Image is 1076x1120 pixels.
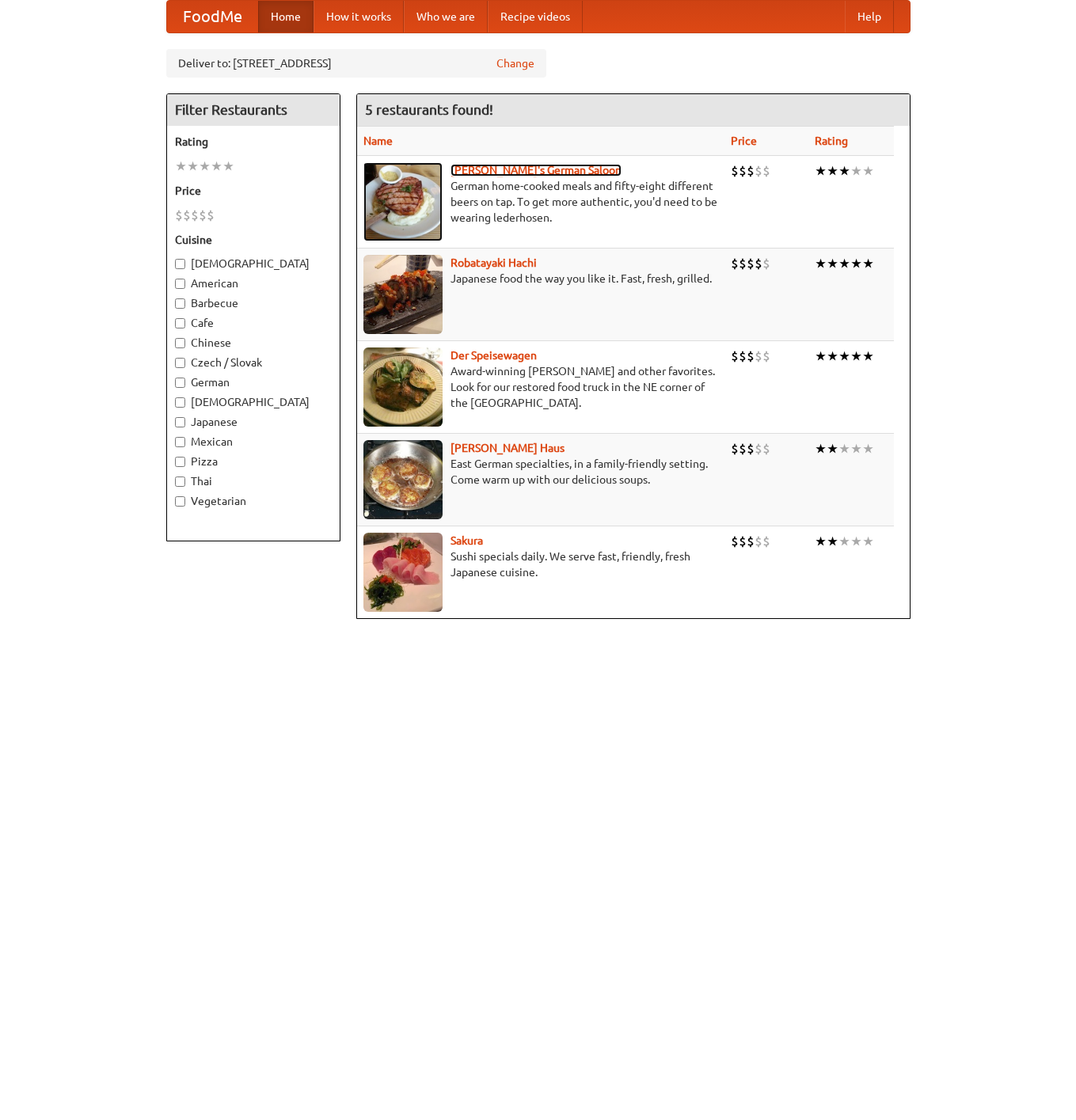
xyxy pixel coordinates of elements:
[815,533,827,550] li: ★
[363,271,718,287] p: Japanese food the way you like it. Fast, fresh, grilled.
[175,134,332,150] h5: Rating
[167,94,340,126] h4: Filter Restaurants
[175,338,185,348] input: Chinese
[747,440,755,457] li: $
[175,394,332,410] label: [DEMOGRAPHIC_DATA]
[827,255,838,272] li: ★
[175,397,185,408] input: [DEMOGRAPHIC_DATA]
[762,533,770,550] li: $
[199,158,211,175] li: ★
[363,549,718,580] p: Sushi specials daily. We serve fast, friendly, fresh Japanese cuisine.
[451,349,537,362] b: Der Speisewagen
[183,207,191,224] li: $
[175,183,332,199] h5: Price
[862,347,874,365] li: ★
[175,454,332,469] label: Pizza
[845,1,894,32] a: Help
[258,1,314,32] a: Home
[827,533,838,550] li: ★
[175,298,185,309] input: Barbecue
[827,162,838,180] li: ★
[222,158,234,175] li: ★
[363,533,443,612] img: sakura.jpg
[731,135,757,147] a: Price
[166,49,546,78] div: Deliver to: [STREET_ADDRESS]
[755,533,762,550] li: $
[363,456,718,488] p: East German specialties, in a family-friendly setting. Come warm up with our delicious soups.
[175,378,185,388] input: German
[363,178,718,226] p: German home-cooked meals and fifty-eight different beers on tap. To get more authentic, you'd nee...
[850,162,862,180] li: ★
[747,347,755,365] li: $
[167,1,258,32] a: FoodMe
[451,534,483,547] a: Sakura
[363,135,393,147] a: Name
[731,440,739,457] li: $
[175,476,185,487] input: Thai
[762,162,770,180] li: $
[731,162,739,180] li: $
[175,335,332,351] label: Chinese
[739,162,747,180] li: $
[755,440,762,457] li: $
[314,1,404,32] a: How it works
[838,440,850,457] li: ★
[838,347,850,365] li: ★
[199,207,207,224] li: $
[850,347,862,365] li: ★
[747,533,755,550] li: $
[175,207,183,224] li: $
[363,440,443,519] img: kohlhaus.jpg
[175,358,185,368] input: Czech / Slovak
[496,55,534,71] a: Change
[451,164,622,177] a: [PERSON_NAME]'s German Saloon
[747,255,755,272] li: $
[175,493,332,509] label: Vegetarian
[815,347,827,365] li: ★
[838,533,850,550] li: ★
[862,255,874,272] li: ★
[175,437,185,447] input: Mexican
[762,255,770,272] li: $
[191,207,199,224] li: $
[755,255,762,272] li: $
[815,162,827,180] li: ★
[363,255,443,334] img: robatayaki.jpg
[365,102,493,117] ng-pluralize: 5 restaurants found!
[211,158,222,175] li: ★
[762,440,770,457] li: $
[175,256,332,271] label: [DEMOGRAPHIC_DATA]
[175,279,185,289] input: American
[850,440,862,457] li: ★
[838,162,850,180] li: ★
[187,158,199,175] li: ★
[827,347,838,365] li: ★
[739,347,747,365] li: $
[731,347,739,365] li: $
[175,374,332,390] label: German
[850,533,862,550] li: ★
[207,207,215,224] li: $
[451,256,537,269] a: Robatayaki Hachi
[175,259,185,269] input: [DEMOGRAPHIC_DATA]
[731,533,739,550] li: $
[815,255,827,272] li: ★
[815,440,827,457] li: ★
[739,533,747,550] li: $
[175,417,185,427] input: Japanese
[862,440,874,457] li: ★
[850,255,862,272] li: ★
[739,440,747,457] li: $
[363,363,718,411] p: Award-winning [PERSON_NAME] and other favorites. Look for our restored food truck in the NE corne...
[363,347,443,427] img: speisewagen.jpg
[404,1,488,32] a: Who we are
[862,162,874,180] li: ★
[175,414,332,430] label: Japanese
[747,162,755,180] li: $
[175,318,185,328] input: Cafe
[175,355,332,370] label: Czech / Slovak
[175,457,185,467] input: Pizza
